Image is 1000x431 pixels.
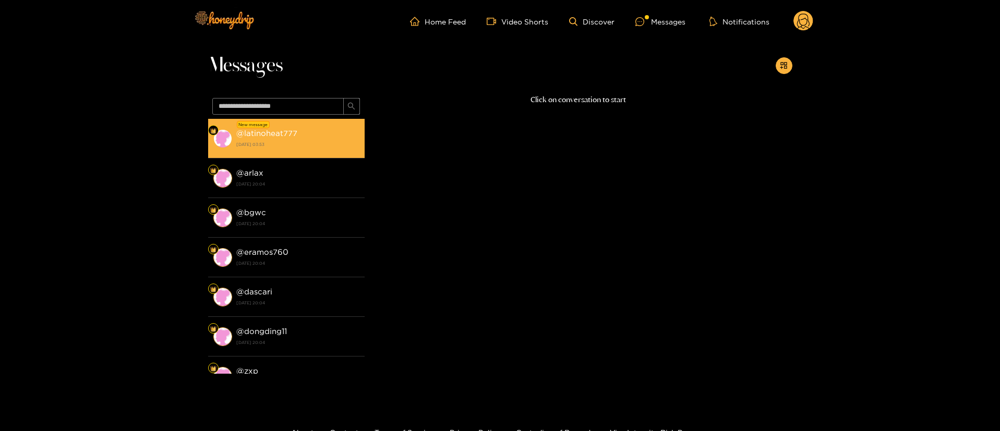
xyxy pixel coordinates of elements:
[208,53,283,78] span: Messages
[236,327,287,336] strong: @ dongding11
[213,129,232,148] img: conversation
[237,121,270,128] div: New message
[210,207,216,213] img: Fan Level
[213,169,232,188] img: conversation
[236,168,263,177] strong: @ arlax
[213,327,232,346] img: conversation
[210,286,216,292] img: Fan Level
[236,140,359,149] strong: [DATE] 03:53
[236,338,359,347] strong: [DATE] 20:04
[487,17,501,26] span: video-camera
[569,17,615,26] a: Discover
[343,98,360,115] button: search
[236,179,359,189] strong: [DATE] 20:04
[365,94,792,106] p: Click on conversation to start
[236,298,359,307] strong: [DATE] 20:04
[635,16,685,28] div: Messages
[706,16,773,27] button: Notifications
[210,128,216,134] img: Fan Level
[213,208,232,227] img: conversation
[347,102,355,111] span: search
[780,61,788,70] span: appstore-add
[210,326,216,332] img: Fan Level
[213,367,232,386] img: conversation
[487,17,548,26] a: Video Shorts
[213,288,232,306] img: conversation
[236,129,297,138] strong: @ latinoheat777
[210,167,216,174] img: Fan Level
[236,208,266,217] strong: @ bgwc
[236,258,359,268] strong: [DATE] 20:04
[776,57,792,74] button: appstore-add
[410,17,466,26] a: Home Feed
[210,365,216,372] img: Fan Level
[236,287,272,296] strong: @ dascari
[410,17,425,26] span: home
[236,219,359,228] strong: [DATE] 20:04
[236,366,258,375] strong: @ zxp
[210,247,216,253] img: Fan Level
[236,248,288,256] strong: @ eramos760
[213,248,232,267] img: conversation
